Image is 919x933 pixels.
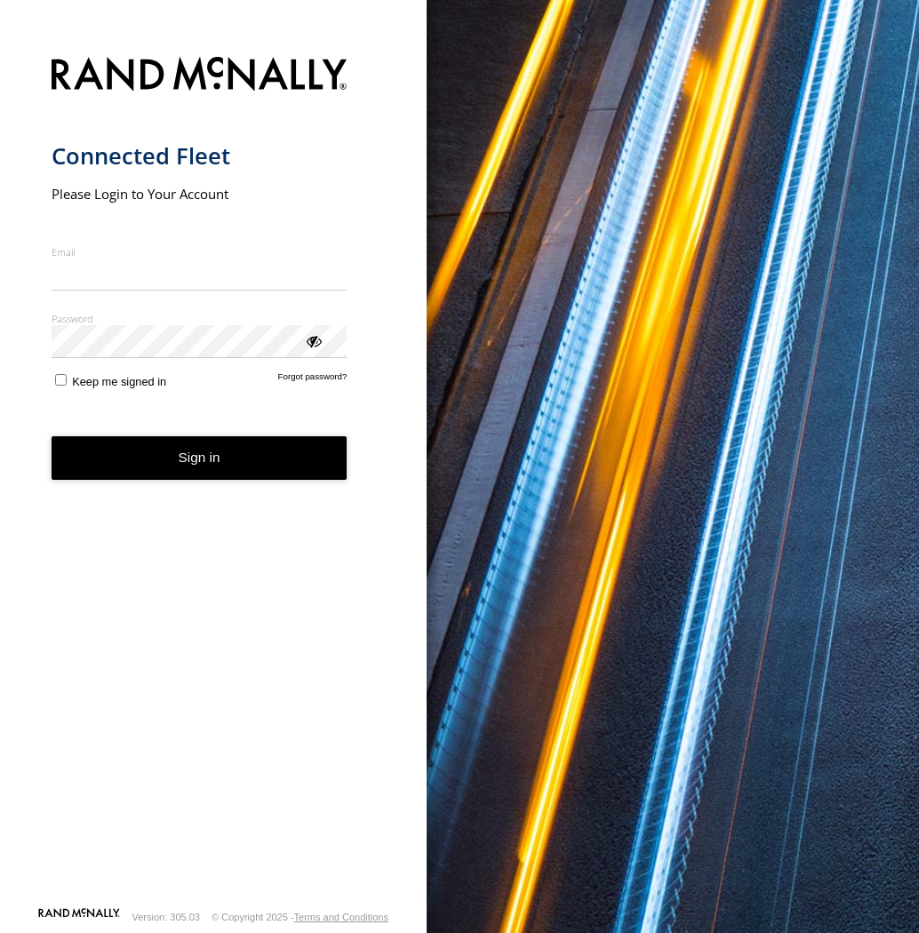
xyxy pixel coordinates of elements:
div: Version: 305.03 [132,912,200,922]
label: Email [52,245,348,259]
a: Terms and Conditions [294,912,388,922]
h2: Please Login to Your Account [52,185,348,203]
img: Rand McNally [52,53,348,99]
label: Password [52,312,348,325]
form: main [52,46,376,906]
h1: Connected Fleet [52,141,348,171]
a: Visit our Website [38,908,120,926]
a: Forgot password? [278,371,348,388]
div: ViewPassword [304,331,322,349]
button: Sign in [52,436,348,480]
input: Keep me signed in [55,374,67,386]
span: Keep me signed in [72,375,166,388]
div: © Copyright 2025 - [212,912,388,922]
